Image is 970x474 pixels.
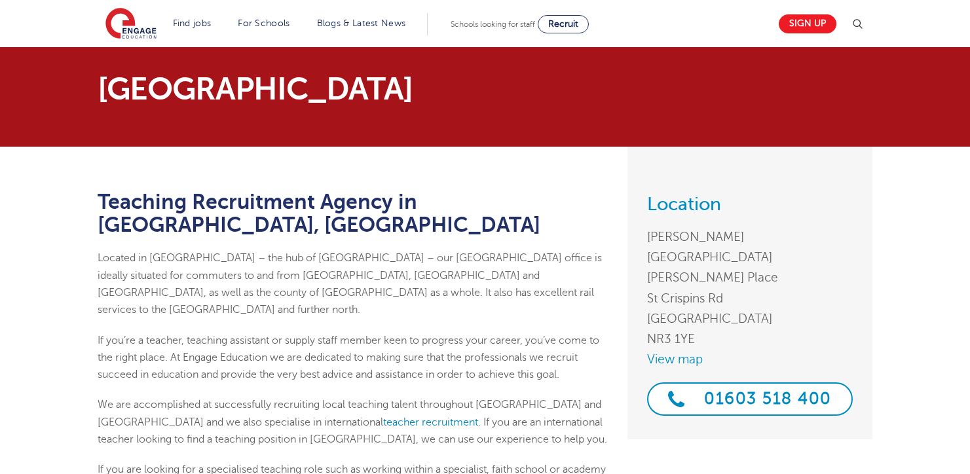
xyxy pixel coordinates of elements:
span: We are accomplished at successfully recruiting local teaching talent throughout [GEOGRAPHIC_DATA]... [98,399,607,445]
span: Schools looking for staff [451,20,535,29]
a: Blogs & Latest News [317,18,406,28]
span: Located in [GEOGRAPHIC_DATA] – the hub of [GEOGRAPHIC_DATA] – our [GEOGRAPHIC_DATA] office is ide... [98,252,602,316]
h1: Teaching Recruitment Agency in [GEOGRAPHIC_DATA], [GEOGRAPHIC_DATA] [98,191,608,236]
a: For Schools [238,18,289,28]
a: teacher recruitment [383,416,478,428]
a: 01603 518 400 [647,382,853,416]
a: Recruit [538,15,589,33]
h3: Location [647,195,853,213]
span: If you’re a teacher, teaching assistant or supply staff member keen to progress your career, you’... [98,335,599,381]
address: [PERSON_NAME][GEOGRAPHIC_DATA] [PERSON_NAME] Place St Crispins Rd [GEOGRAPHIC_DATA] NR3 1YE [647,227,853,349]
img: Engage Education [105,8,157,41]
a: Find jobs [173,18,212,28]
a: View map [647,349,853,369]
p: [GEOGRAPHIC_DATA] [98,73,608,105]
a: Sign up [779,14,836,33]
span: Recruit [548,19,578,29]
